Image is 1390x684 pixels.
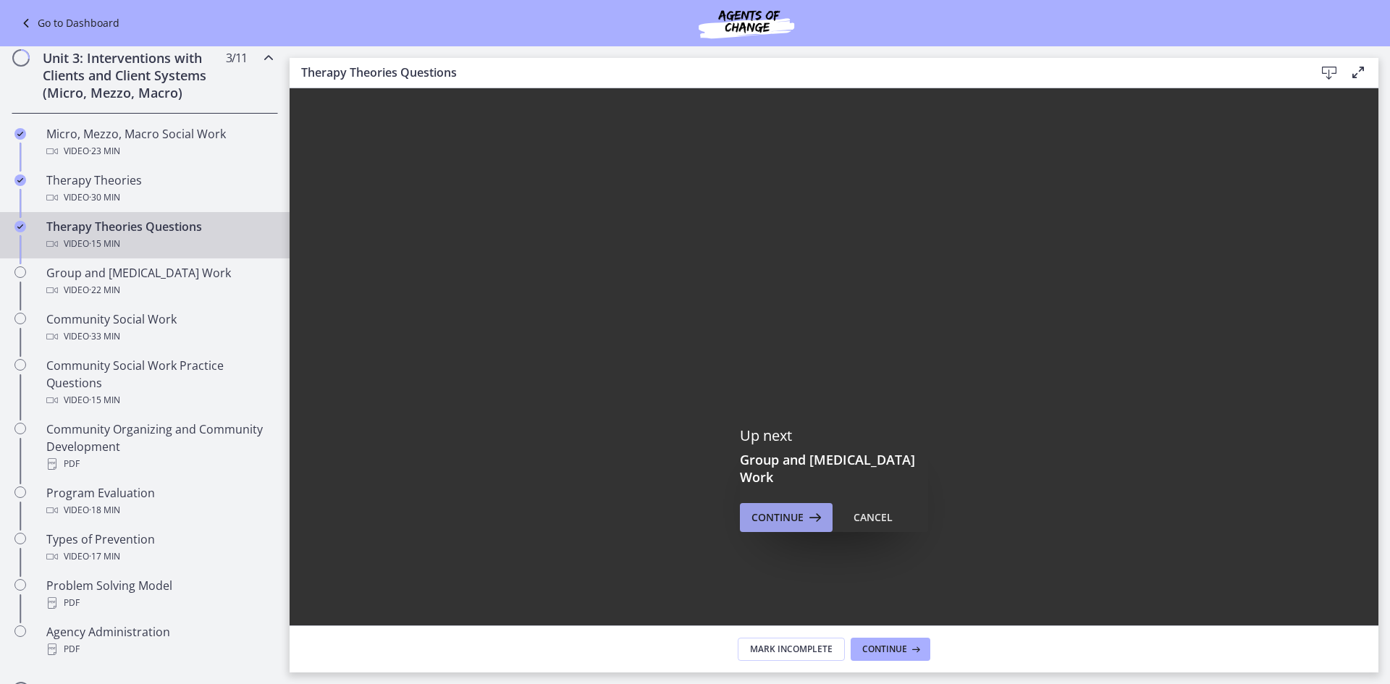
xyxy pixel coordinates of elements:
[46,502,272,519] div: Video
[46,531,272,565] div: Types of Prevention
[46,357,272,409] div: Community Social Work Practice Questions
[89,143,120,160] span: · 23 min
[46,264,272,299] div: Group and [MEDICAL_DATA] Work
[89,235,120,253] span: · 15 min
[46,455,272,473] div: PDF
[14,221,26,232] i: Completed
[46,172,272,206] div: Therapy Theories
[226,49,247,67] span: 3 / 11
[89,282,120,299] span: · 22 min
[46,143,272,160] div: Video
[89,548,120,565] span: · 17 min
[46,641,272,658] div: PDF
[751,509,804,526] span: Continue
[89,392,120,409] span: · 15 min
[740,503,833,532] button: Continue
[46,189,272,206] div: Video
[46,282,272,299] div: Video
[862,643,907,655] span: Continue
[46,235,272,253] div: Video
[46,548,272,565] div: Video
[46,484,272,519] div: Program Evaluation
[46,623,272,658] div: Agency Administration
[842,503,904,532] button: Cancel
[740,451,928,486] h3: Group and [MEDICAL_DATA] Work
[46,594,272,612] div: PDF
[660,6,833,41] img: Agents of Change
[46,218,272,253] div: Therapy Theories Questions
[14,128,26,140] i: Completed
[740,426,928,445] p: Up next
[46,328,272,345] div: Video
[89,502,120,519] span: · 18 min
[43,49,219,101] h2: Unit 3: Interventions with Clients and Client Systems (Micro, Mezzo, Macro)
[17,14,119,32] a: Go to Dashboard
[46,421,272,473] div: Community Organizing and Community Development
[854,509,893,526] div: Cancel
[738,638,845,661] button: Mark Incomplete
[750,643,833,655] span: Mark Incomplete
[46,577,272,612] div: Problem Solving Model
[301,64,1292,81] h3: Therapy Theories Questions
[46,125,272,160] div: Micro, Mezzo, Macro Social Work
[46,392,272,409] div: Video
[89,328,120,345] span: · 33 min
[46,311,272,345] div: Community Social Work
[851,638,930,661] button: Continue
[89,189,120,206] span: · 30 min
[14,174,26,186] i: Completed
